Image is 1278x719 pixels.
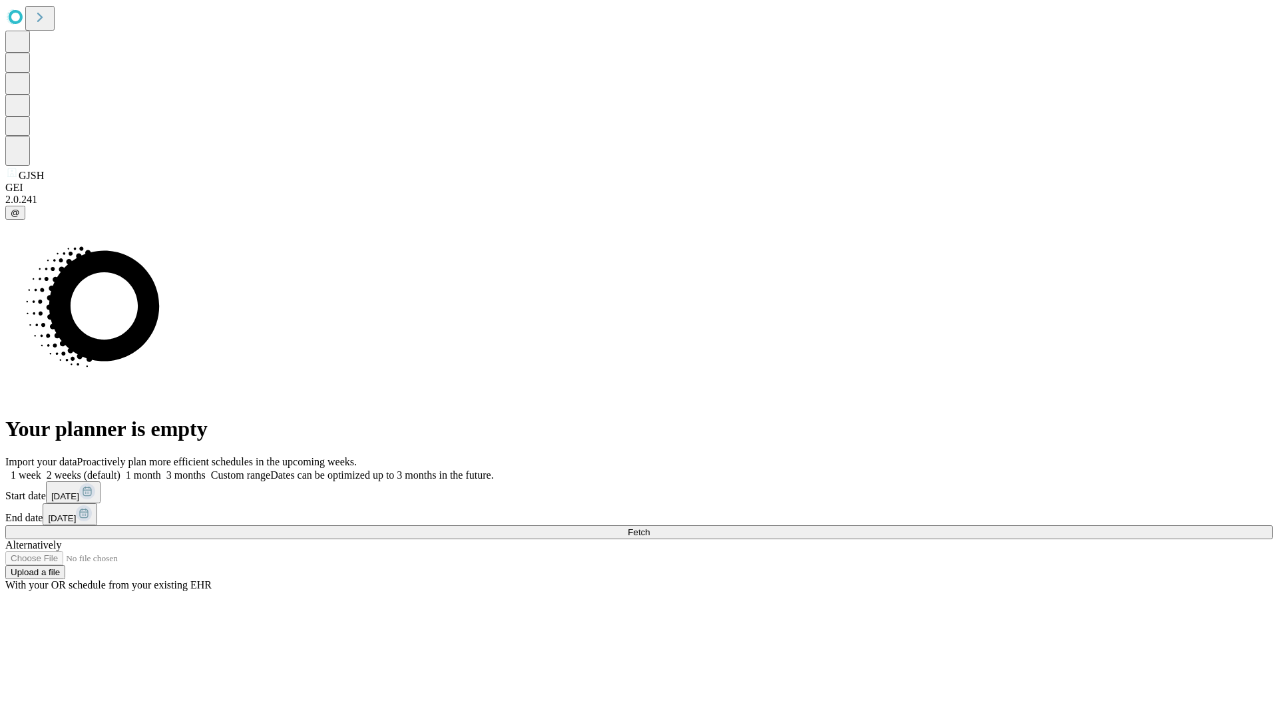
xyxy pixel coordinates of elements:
button: [DATE] [46,481,101,503]
span: [DATE] [48,513,76,523]
span: 1 month [126,469,161,481]
span: Proactively plan more efficient schedules in the upcoming weeks. [77,456,357,467]
span: Custom range [211,469,270,481]
button: [DATE] [43,503,97,525]
h1: Your planner is empty [5,417,1273,441]
span: 2 weeks (default) [47,469,120,481]
button: @ [5,206,25,220]
span: Fetch [628,527,650,537]
span: Dates can be optimized up to 3 months in the future. [270,469,493,481]
div: 2.0.241 [5,194,1273,206]
span: 3 months [166,469,206,481]
button: Fetch [5,525,1273,539]
span: Import your data [5,456,77,467]
span: Alternatively [5,539,61,551]
span: 1 week [11,469,41,481]
div: Start date [5,481,1273,503]
span: GJSH [19,170,44,181]
span: @ [11,208,20,218]
div: GEI [5,182,1273,194]
div: End date [5,503,1273,525]
button: Upload a file [5,565,65,579]
span: [DATE] [51,491,79,501]
span: With your OR schedule from your existing EHR [5,579,212,591]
